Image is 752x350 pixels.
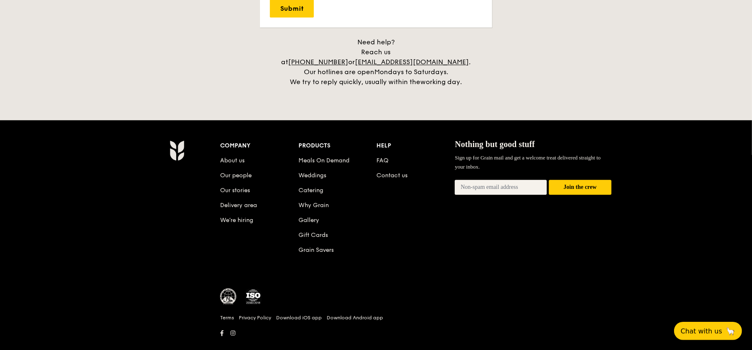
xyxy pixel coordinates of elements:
[298,232,328,239] a: Gift Cards
[298,246,334,253] a: Grain Savers
[549,180,611,195] button: Join the crew
[674,322,742,340] button: Chat with us🦙
[377,157,389,164] a: FAQ
[298,217,319,224] a: Gallery
[220,187,250,194] a: Our stories
[725,326,735,336] span: 🦙
[239,314,271,321] a: Privacy Policy
[298,187,323,194] a: Catering
[220,217,253,224] a: We’re hiring
[377,140,455,152] div: Help
[298,157,349,164] a: Meals On Demand
[455,154,601,170] span: Sign up for Grain mail and get a welcome treat delivered straight to your inbox.
[298,140,377,152] div: Products
[355,58,469,66] a: [EMAIL_ADDRESS][DOMAIN_NAME]
[327,314,383,321] a: Download Android app
[220,157,245,164] a: About us
[220,314,234,321] a: Terms
[170,140,184,161] img: AYc88T3wAAAABJRU5ErkJggg==
[421,78,462,86] span: working day.
[220,172,252,179] a: Our people
[374,68,448,76] span: Mondays to Saturdays.
[377,172,408,179] a: Contact us
[455,180,547,195] input: Non-spam email address
[220,202,257,209] a: Delivery area
[276,314,322,321] a: Download iOS app
[289,58,349,66] a: [PHONE_NUMBER]
[298,202,329,209] a: Why Grain
[245,288,262,305] img: ISO Certified
[455,140,535,149] span: Nothing but good stuff
[681,327,722,335] span: Chat with us
[298,172,326,179] a: Weddings
[272,37,480,87] div: Need help? Reach us at or . Our hotlines are open We try to reply quickly, usually within the
[220,288,237,305] img: MUIS Halal Certified
[137,339,615,345] h6: Revision
[220,140,298,152] div: Company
